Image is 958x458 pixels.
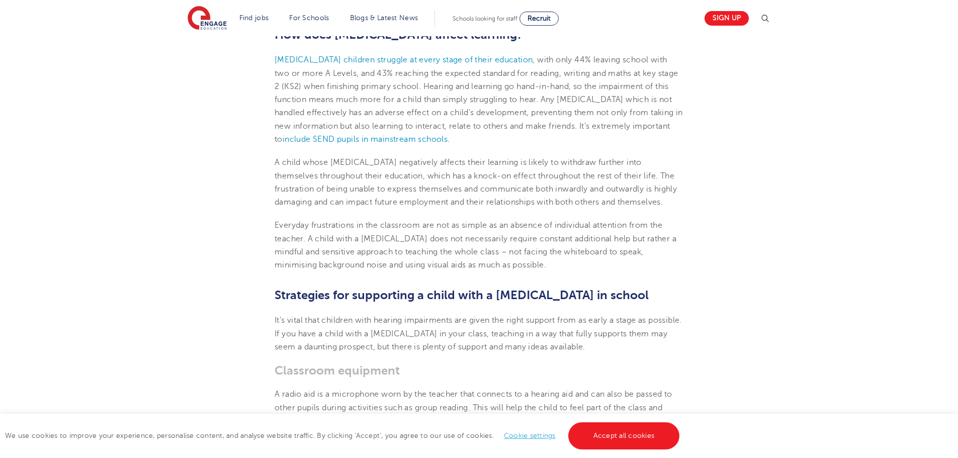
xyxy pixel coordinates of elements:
span: It’s vital that children with hearing impairments are given the right support from as early a sta... [275,316,682,351]
a: include SEND pupils in mainstream schools [283,135,448,144]
span: A radio aid is a microphone worn by the teacher that connects to a hearing aid and can also be pa... [275,390,672,425]
a: Blogs & Latest News [350,14,418,22]
img: Engage Education [188,6,227,31]
a: For Schools [289,14,329,22]
span: Strategies for supporting a child with a [MEDICAL_DATA] in school [275,288,649,302]
a: Find jobs [239,14,269,22]
a: [MEDICAL_DATA] children struggle at every stage of their education [275,55,533,64]
span: A child whose [MEDICAL_DATA] negatively affects their learning is likely to withdraw further into... [275,158,677,207]
span: Everyday frustrations in the classroom are not as simple as an absence of individual attention fr... [275,221,676,269]
span: Classroom equipment [275,363,400,378]
a: Recruit [519,12,559,26]
a: Cookie settings [504,432,556,439]
span: We use cookies to improve your experience, personalise content, and analyse website traffic. By c... [5,432,682,439]
a: Sign up [705,11,749,26]
span: , with only 44% leaving school with two or more A Levels, and 43% reaching the expected standard ... [275,55,683,144]
span: Schools looking for staff [453,15,517,22]
a: Accept all cookies [568,422,680,449]
span: Recruit [528,15,551,22]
